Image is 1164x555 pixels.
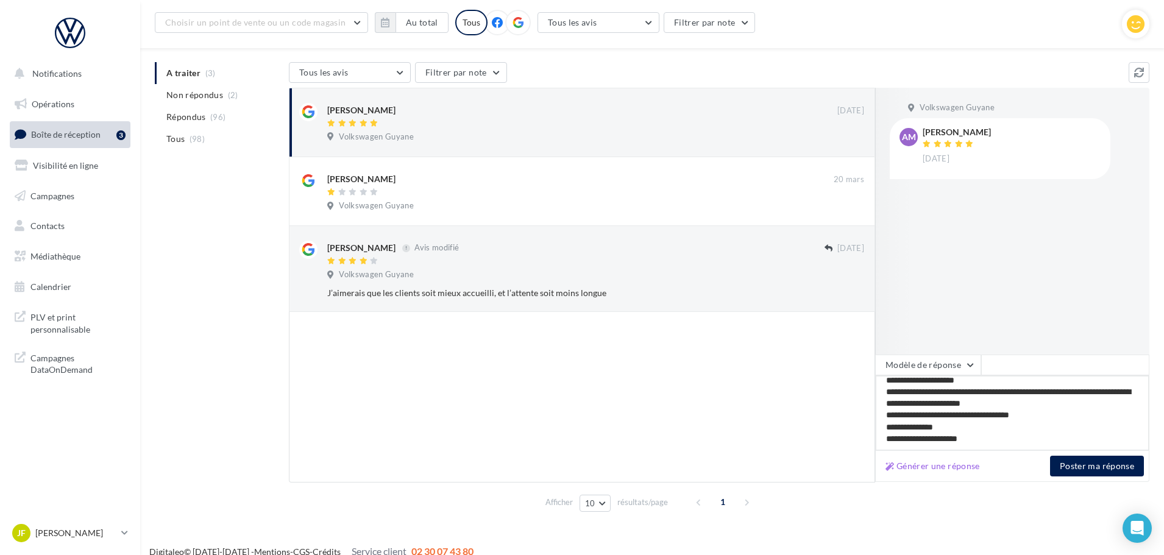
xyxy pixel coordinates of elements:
[30,190,74,200] span: Campagnes
[228,90,238,100] span: (2)
[31,129,101,140] span: Boîte de réception
[10,521,130,545] a: JF [PERSON_NAME]
[32,68,82,79] span: Notifications
[837,105,864,116] span: [DATE]
[1050,456,1144,476] button: Poster ma réponse
[7,91,133,117] a: Opérations
[289,62,411,83] button: Tous les avis
[548,17,597,27] span: Tous les avis
[32,99,74,109] span: Opérations
[327,173,396,185] div: [PERSON_NAME]
[327,104,396,116] div: [PERSON_NAME]
[17,527,26,539] span: JF
[190,134,205,144] span: (98)
[837,243,864,254] span: [DATE]
[7,153,133,179] a: Visibilité en ligne
[923,154,949,164] span: [DATE]
[545,497,573,508] span: Afficher
[166,89,223,101] span: Non répondus
[30,221,65,231] span: Contacts
[166,111,206,123] span: Répondus
[7,121,133,147] a: Boîte de réception3
[339,132,414,143] span: Volkswagen Guyane
[902,131,916,143] span: AM
[455,10,488,35] div: Tous
[7,61,128,87] button: Notifications
[30,281,71,292] span: Calendrier
[713,492,733,512] span: 1
[30,309,126,335] span: PLV et print personnalisable
[1123,514,1152,543] div: Open Intercom Messenger
[881,459,985,473] button: Générer une réponse
[7,304,133,340] a: PLV et print personnalisable
[7,213,133,239] a: Contacts
[923,128,991,136] div: [PERSON_NAME]
[664,12,756,33] button: Filtrer par note
[299,67,349,77] span: Tous les avis
[33,160,98,171] span: Visibilité en ligne
[7,244,133,269] a: Médiathèque
[327,242,396,254] div: [PERSON_NAME]
[30,350,126,376] span: Campagnes DataOnDemand
[414,243,459,253] span: Avis modifié
[327,287,785,299] div: J’aimerais que les clients soit mieux accueilli, et l’attente soit moins longue
[617,497,668,508] span: résultats/page
[396,12,449,33] button: Au total
[920,102,995,113] span: Volkswagen Guyane
[339,269,414,280] span: Volkswagen Guyane
[210,112,225,122] span: (96)
[7,183,133,209] a: Campagnes
[834,174,864,185] span: 20 mars
[35,527,116,539] p: [PERSON_NAME]
[7,274,133,300] a: Calendrier
[375,12,449,33] button: Au total
[30,251,80,261] span: Médiathèque
[339,200,414,211] span: Volkswagen Guyane
[585,498,595,508] span: 10
[165,17,346,27] span: Choisir un point de vente ou un code magasin
[580,495,611,512] button: 10
[155,12,368,33] button: Choisir un point de vente ou un code magasin
[166,133,185,145] span: Tous
[538,12,659,33] button: Tous les avis
[116,130,126,140] div: 3
[875,355,981,375] button: Modèle de réponse
[7,345,133,381] a: Campagnes DataOnDemand
[415,62,507,83] button: Filtrer par note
